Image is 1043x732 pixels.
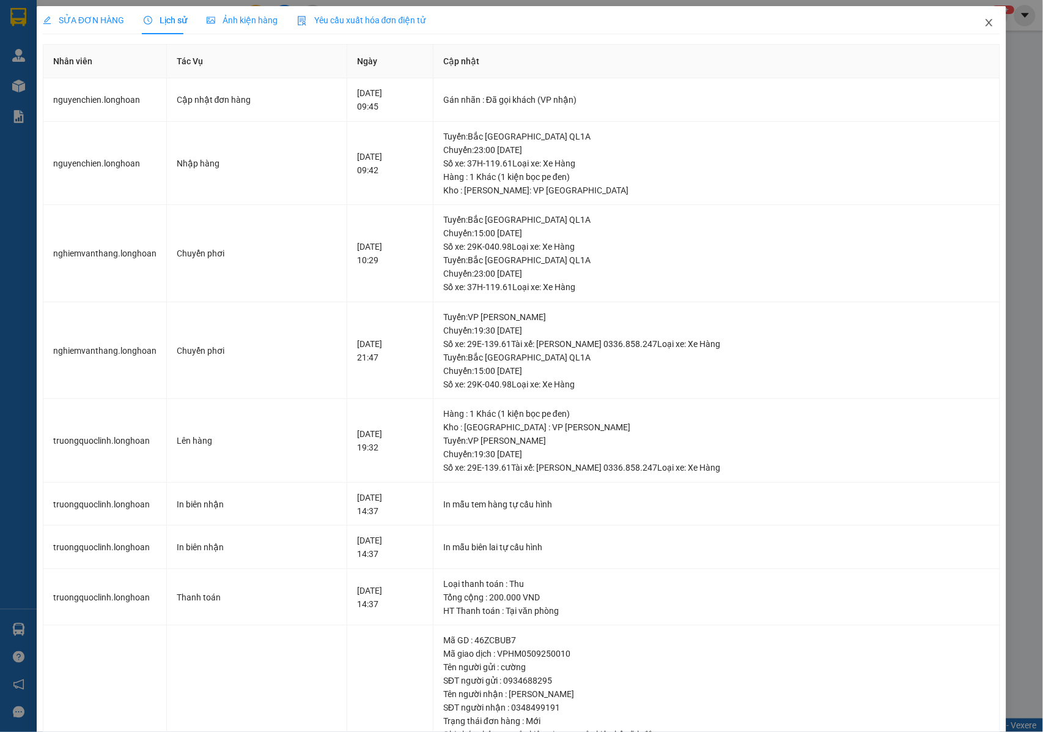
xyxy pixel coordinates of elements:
[43,526,167,569] td: truongquoclinh.longhoan
[357,240,423,267] div: [DATE] 10:29
[177,540,337,554] div: In biên nhận
[443,714,990,728] div: Trạng thái đơn hàng : Mới
[207,15,278,25] span: Ảnh kiện hàng
[207,16,215,24] span: picture
[347,45,433,78] th: Ngày
[443,253,990,294] div: Tuyến : Bắc [GEOGRAPHIC_DATA] QL1A Chuyến: 23:00 [DATE] Số xe: 37H-119.61 Loại xe: Xe Hàng
[43,15,124,25] span: SỬA ĐƠN HÀNG
[43,78,167,122] td: nguyenchien.longhoan
[43,205,167,302] td: nghiemvanthang.longhoan
[357,427,423,454] div: [DATE] 19:32
[177,591,337,604] div: Thanh toán
[297,15,426,25] span: Yêu cầu xuất hóa đơn điện tử
[177,247,337,260] div: Chuyển phơi
[43,569,167,626] td: truongquoclinh.longhoan
[443,184,990,197] div: Kho : [PERSON_NAME]: VP [GEOGRAPHIC_DATA]
[177,93,337,106] div: Cập nhật đơn hàng
[443,577,990,591] div: Loại thanh toán : Thu
[43,45,167,78] th: Nhân viên
[443,687,990,701] div: Tên người nhận : [PERSON_NAME]
[443,674,990,687] div: SĐT người gửi : 0934688295
[43,16,51,24] span: edit
[43,483,167,526] td: truongquoclinh.longhoan
[443,170,990,184] div: Hàng : 1 Khác (1 kiện bọc pe đen)
[443,351,990,391] div: Tuyến : Bắc [GEOGRAPHIC_DATA] QL1A Chuyến: 15:00 [DATE] Số xe: 29K-040.98 Loại xe: Xe Hàng
[443,604,990,618] div: HT Thanh toán : Tại văn phòng
[972,6,1006,40] button: Close
[443,93,990,106] div: Gán nhãn : Đã gọi khách (VP nhận)
[443,591,990,604] div: Tổng cộng : 200.000 VND
[43,302,167,400] td: nghiemvanthang.longhoan
[443,701,990,714] div: SĐT người nhận : 0348499191
[443,130,990,170] div: Tuyến : Bắc [GEOGRAPHIC_DATA] QL1A Chuyến: 23:00 [DATE] Số xe: 37H-119.61 Loại xe: Xe Hàng
[443,310,990,351] div: Tuyến : VP [PERSON_NAME] Chuyến: 19:30 [DATE] Số xe: 29E-139.61 Tài xế: [PERSON_NAME] 0336.858.24...
[43,399,167,483] td: truongquoclinh.longhoan
[443,660,990,674] div: Tên người gửi : cường
[357,491,423,518] div: [DATE] 14:37
[357,337,423,364] div: [DATE] 21:47
[443,540,990,554] div: In mẫu biên lai tự cấu hình
[357,86,423,113] div: [DATE] 09:45
[357,150,423,177] div: [DATE] 09:42
[443,213,990,253] div: Tuyến : Bắc [GEOGRAPHIC_DATA] QL1A Chuyến: 15:00 [DATE] Số xe: 29K-040.98 Loại xe: Xe Hàng
[167,45,347,78] th: Tác Vụ
[297,16,307,26] img: icon
[357,584,423,611] div: [DATE] 14:37
[443,498,990,511] div: In mẫu tem hàng tự cấu hình
[177,498,337,511] div: In biên nhận
[443,407,990,420] div: Hàng : 1 Khác (1 kiện bọc pe đen)
[984,18,994,28] span: close
[177,157,337,170] div: Nhập hàng
[144,16,152,24] span: clock-circle
[357,534,423,561] div: [DATE] 14:37
[177,344,337,357] div: Chuyển phơi
[443,647,990,660] div: Mã giao dịch : VPHM0509250010
[144,15,187,25] span: Lịch sử
[443,633,990,647] div: Mã GD : 46ZCBUB7
[443,434,990,474] div: Tuyến : VP [PERSON_NAME] Chuyến: 19:30 [DATE] Số xe: 29E-139.61 Tài xế: [PERSON_NAME] 0336.858.24...
[43,122,167,206] td: nguyenchien.longhoan
[177,434,337,447] div: Lên hàng
[433,45,1000,78] th: Cập nhật
[443,420,990,434] div: Kho : [GEOGRAPHIC_DATA] : VP [PERSON_NAME]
